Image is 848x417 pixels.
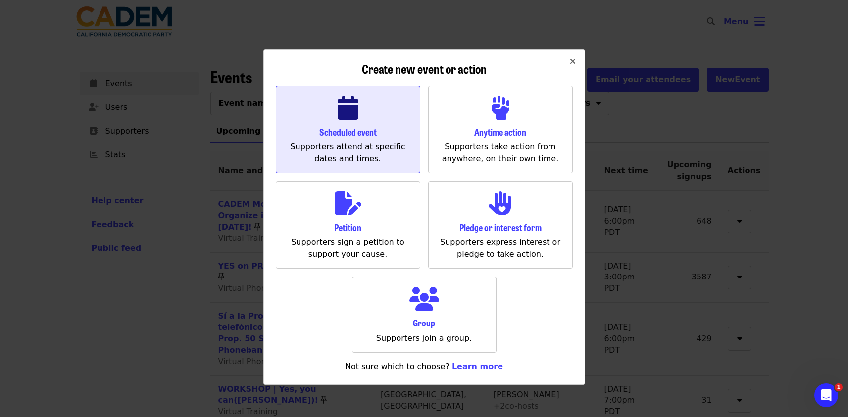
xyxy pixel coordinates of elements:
[474,125,526,138] span: Anytime action
[442,142,558,163] span: Supporters take action from anywhere, on their own time.
[814,383,838,407] iframe: Intercom live chat
[490,94,511,123] i: fist-raised icon
[489,189,512,218] i: hand-heart icon
[413,316,435,329] span: Group
[452,362,503,371] a: Learn more
[276,86,420,173] a: calendar iconScheduled eventSupporters attend at specific dates and times.
[290,142,405,163] span: Supporters attend at specific dates and times.
[561,50,585,74] button: Close
[835,383,843,391] span: 1
[570,57,576,66] i: times icon
[334,221,361,233] span: Petition
[409,285,439,314] i: users icon
[319,125,377,138] span: Scheduled event
[362,60,487,77] span: Create new event or action
[459,221,542,233] span: Pledge or interest form
[276,181,420,269] a: file-edit iconPetitionSupporters sign a petition to support your cause.
[352,277,497,352] a: users iconGroupSupporters join a group.
[345,362,449,371] span: Not sure which to choose?
[440,237,560,259] span: Supporters express interest or pledge to take action.
[335,189,361,218] i: file-edit icon
[291,237,404,259] span: Supporters sign a petition to support your cause.
[428,86,573,173] a: fist-raised iconAnytime actionSupporters take action from anywhere, on their own time.
[428,181,573,269] a: hand-heart iconPledge or interest formSupporters express interest or pledge to take action.
[376,333,472,343] span: Supporters join a group.
[338,94,358,123] i: calendar icon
